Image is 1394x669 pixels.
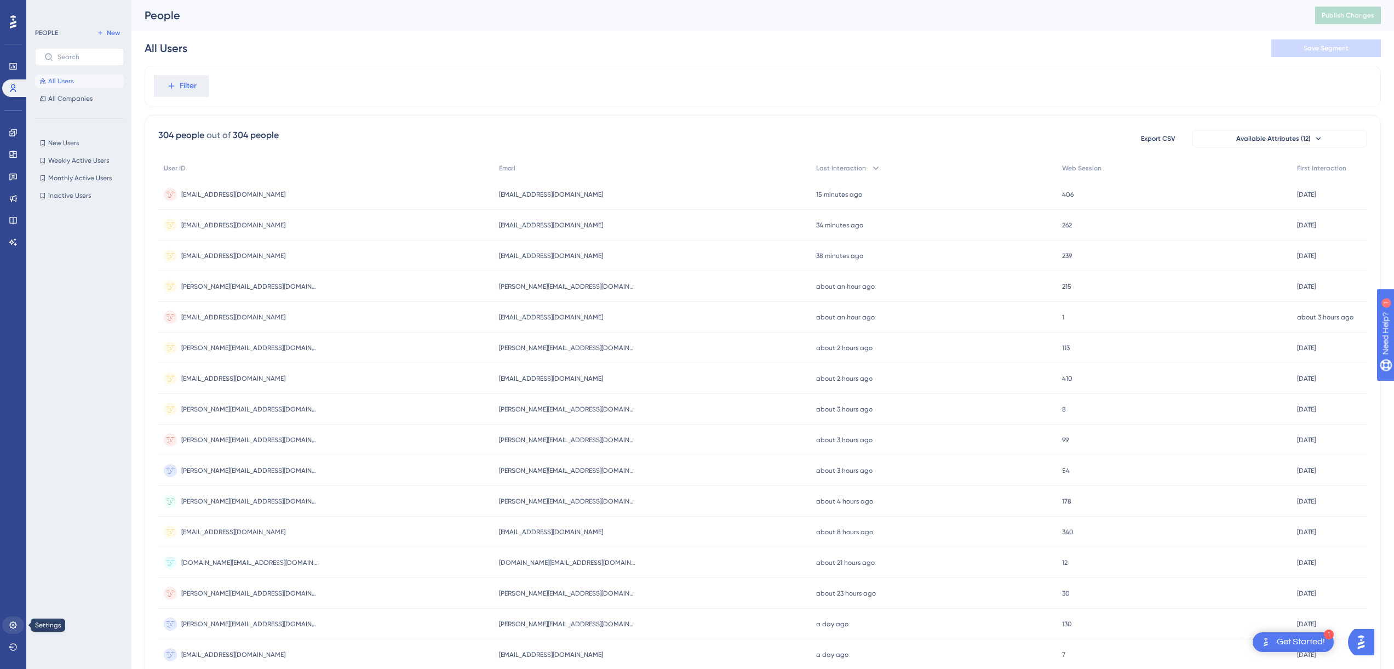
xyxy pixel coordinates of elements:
[1297,498,1316,505] time: [DATE]
[499,282,636,291] span: [PERSON_NAME][EMAIL_ADDRESS][DOMAIN_NAME]
[1277,636,1325,648] div: Get Started!
[58,53,114,61] input: Search
[1297,221,1316,229] time: [DATE]
[158,129,204,142] div: 304 people
[181,282,318,291] span: [PERSON_NAME][EMAIL_ADDRESS][DOMAIN_NAME]
[48,77,73,85] span: All Users
[35,136,124,150] button: New Users
[181,313,285,322] span: [EMAIL_ADDRESS][DOMAIN_NAME]
[1297,191,1316,198] time: [DATE]
[180,79,197,93] span: Filter
[1297,590,1316,597] time: [DATE]
[48,139,79,147] span: New Users
[816,221,863,229] time: 34 minutes ago
[499,251,603,260] span: [EMAIL_ADDRESS][DOMAIN_NAME]
[499,164,515,173] span: Email
[35,28,58,37] div: PEOPLE
[1297,283,1316,290] time: [DATE]
[1062,589,1070,598] span: 30
[816,498,873,505] time: about 4 hours ago
[1062,497,1071,506] span: 178
[816,344,873,352] time: about 2 hours ago
[1297,559,1316,567] time: [DATE]
[499,190,603,199] span: [EMAIL_ADDRESS][DOMAIN_NAME]
[816,252,863,260] time: 38 minutes ago
[1131,130,1185,147] button: Export CSV
[181,589,318,598] span: [PERSON_NAME][EMAIL_ADDRESS][DOMAIN_NAME]
[1062,282,1071,291] span: 215
[181,374,285,383] span: [EMAIL_ADDRESS][DOMAIN_NAME]
[1062,558,1068,567] span: 12
[499,466,636,475] span: [PERSON_NAME][EMAIL_ADDRESS][DOMAIN_NAME]
[1304,44,1349,53] span: Save Segment
[48,156,109,165] span: Weekly Active Users
[816,528,873,536] time: about 8 hours ago
[816,436,873,444] time: about 3 hours ago
[499,221,603,230] span: [EMAIL_ADDRESS][DOMAIN_NAME]
[1297,164,1346,173] span: First Interaction
[164,164,186,173] span: User ID
[1062,436,1069,444] span: 99
[1297,252,1316,260] time: [DATE]
[499,589,636,598] span: [PERSON_NAME][EMAIL_ADDRESS][DOMAIN_NAME]
[1062,405,1066,414] span: 8
[499,620,636,628] span: [PERSON_NAME][EMAIL_ADDRESS][DOMAIN_NAME]
[35,171,124,185] button: Monthly Active Users
[35,92,124,105] button: All Companies
[1271,39,1381,57] button: Save Segment
[499,405,636,414] span: [PERSON_NAME][EMAIL_ADDRESS][DOMAIN_NAME]
[1322,11,1374,20] span: Publish Changes
[816,590,876,597] time: about 23 hours ago
[181,650,285,659] span: [EMAIL_ADDRESS][DOMAIN_NAME]
[35,75,124,88] button: All Users
[107,28,120,37] span: New
[499,528,603,536] span: [EMAIL_ADDRESS][DOMAIN_NAME]
[93,26,124,39] button: New
[1062,164,1102,173] span: Web Session
[206,129,231,142] div: out of
[181,344,318,352] span: [PERSON_NAME][EMAIL_ADDRESS][DOMAIN_NAME]
[1297,375,1316,382] time: [DATE]
[816,283,875,290] time: about an hour ago
[1324,630,1334,639] div: 1
[181,528,285,536] span: [EMAIL_ADDRESS][DOMAIN_NAME]
[1297,313,1353,321] time: about 3 hours ago
[181,251,285,260] span: [EMAIL_ADDRESS][DOMAIN_NAME]
[816,651,848,659] time: a day ago
[1062,221,1072,230] span: 262
[26,3,68,16] span: Need Help?
[35,154,124,167] button: Weekly Active Users
[1062,251,1072,260] span: 239
[816,191,862,198] time: 15 minutes ago
[181,405,318,414] span: [PERSON_NAME][EMAIL_ADDRESS][DOMAIN_NAME]
[145,41,187,56] div: All Users
[816,405,873,413] time: about 3 hours ago
[181,190,285,199] span: [EMAIL_ADDRESS][DOMAIN_NAME]
[1062,650,1065,659] span: 7
[1297,620,1316,628] time: [DATE]
[1297,436,1316,444] time: [DATE]
[181,558,318,567] span: [DOMAIN_NAME][EMAIL_ADDRESS][DOMAIN_NAME]
[1062,466,1070,475] span: 54
[816,164,866,173] span: Last Interaction
[816,559,875,567] time: about 21 hours ago
[1297,405,1316,413] time: [DATE]
[145,8,1288,23] div: People
[233,129,279,142] div: 304 people
[1259,636,1272,649] img: launcher-image-alternative-text
[816,375,873,382] time: about 2 hours ago
[1297,467,1316,474] time: [DATE]
[1297,528,1316,536] time: [DATE]
[1348,626,1381,659] iframe: UserGuiding AI Assistant Launcher
[1062,374,1072,383] span: 410
[1297,344,1316,352] time: [DATE]
[1192,130,1367,147] button: Available Attributes (12)
[499,558,636,567] span: [DOMAIN_NAME][EMAIL_ADDRESS][DOMAIN_NAME]
[816,467,873,474] time: about 3 hours ago
[76,5,79,14] div: 1
[816,620,848,628] time: a day ago
[499,374,603,383] span: [EMAIL_ADDRESS][DOMAIN_NAME]
[181,620,318,628] span: [PERSON_NAME][EMAIL_ADDRESS][DOMAIN_NAME]
[181,221,285,230] span: [EMAIL_ADDRESS][DOMAIN_NAME]
[1297,651,1316,659] time: [DATE]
